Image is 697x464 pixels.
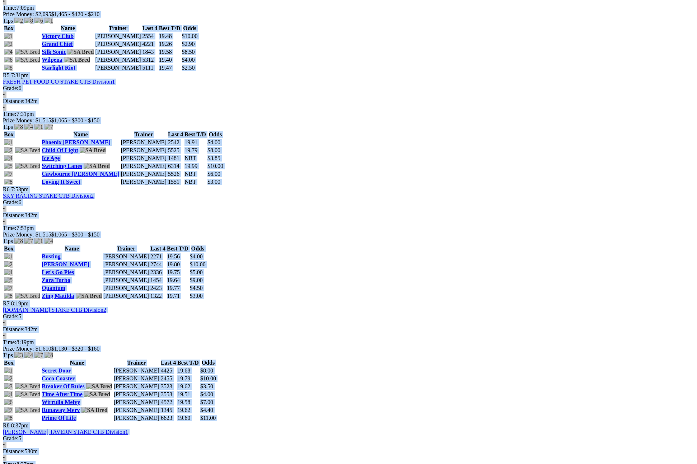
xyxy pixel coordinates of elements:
th: Odds [207,131,224,138]
td: [PERSON_NAME] [103,292,149,300]
td: 2542 [168,139,183,146]
th: Last 4 [160,359,176,366]
span: 8:37pm [11,422,29,428]
a: Prime Of Life [42,415,76,421]
div: 6 [3,199,694,206]
span: $1,065 - $300 - $150 [51,231,100,238]
td: 4221 [142,41,158,48]
span: Box [4,25,14,31]
span: $3.50 [200,383,213,389]
td: [PERSON_NAME] [95,33,141,40]
th: Name [41,25,94,32]
td: [PERSON_NAME] [121,155,167,162]
a: [PERSON_NAME] [42,261,89,267]
td: [PERSON_NAME] [113,367,160,374]
td: [PERSON_NAME] [103,253,149,260]
td: 19.75 [167,269,189,276]
a: Breaker Of Rules [42,383,84,389]
span: $10.00 [200,375,216,381]
img: 2 [4,41,13,47]
img: 8 [4,179,13,185]
td: [PERSON_NAME] [113,391,160,398]
th: Odds [182,25,198,32]
span: $4.50 [190,285,203,291]
div: 530m [3,448,694,455]
span: Grade: [3,85,19,91]
img: 2 [4,261,13,268]
th: Last 4 [150,245,166,252]
img: 4 [4,155,13,161]
td: [PERSON_NAME] [103,277,149,284]
td: 19.47 [159,64,181,71]
span: Distance: [3,212,24,218]
img: 8 [4,415,13,421]
th: Trainer [95,25,141,32]
a: Zara Turbo [42,277,70,283]
span: $3.00 [207,179,220,185]
div: 8:19pm [3,339,694,346]
img: 6 [4,57,13,63]
img: 2 [14,18,23,24]
span: Time: [3,111,17,117]
img: 4 [4,269,13,276]
td: 19.48 [159,33,181,40]
td: 19.99 [184,163,206,170]
td: 2744 [150,261,166,268]
a: Silk Sonic [42,49,66,55]
span: $3.85 [207,155,220,161]
span: $6.00 [207,171,220,177]
img: 5 [4,163,13,169]
span: • [3,92,5,98]
a: Ice Age [42,155,60,161]
div: 342m [3,212,694,219]
a: Grand Chief [42,41,73,47]
td: [PERSON_NAME] [121,170,167,178]
a: Switching Lanes [42,163,82,169]
td: 1322 [150,292,166,300]
img: 1 [4,33,13,39]
img: SA Bred [15,293,41,299]
td: 19.62 [177,383,199,390]
td: 19.79 [177,375,199,382]
td: 19.60 [177,414,199,422]
img: SA Bred [15,147,41,154]
td: [PERSON_NAME] [103,261,149,268]
img: 4 [4,391,13,398]
td: [PERSON_NAME] [95,48,141,56]
div: 7:53pm [3,225,694,231]
a: SKY RACING STAKE CTB Division2 [3,193,94,199]
span: $5.00 [190,269,203,275]
div: 6 [3,85,694,92]
img: SA Bred [15,57,41,63]
td: NBT [184,155,206,162]
td: 2271 [150,253,166,260]
td: 1454 [150,277,166,284]
a: Busting [42,253,60,259]
a: Child Of Light [42,147,78,153]
a: Secret Door [42,367,71,374]
img: 8 [24,18,33,24]
img: 1 [4,139,13,146]
span: R5 [3,72,10,78]
img: 4 [4,49,13,55]
td: [PERSON_NAME] [121,163,167,170]
a: FRESH PET FOOD CO STAKE CTB Division1 [3,79,115,85]
td: 19.58 [159,48,181,56]
div: 342m [3,98,694,104]
td: 5111 [142,64,158,71]
th: Trainer [113,359,160,366]
a: Cawbourne [PERSON_NAME] [42,171,119,177]
span: Tips [3,352,13,358]
th: Odds [190,245,206,252]
span: Grade: [3,435,19,441]
span: $9.00 [190,277,203,283]
span: Grade: [3,313,19,319]
span: $4.00 [200,391,213,397]
td: [PERSON_NAME] [113,414,160,422]
span: • [3,442,5,448]
span: $10.00 [207,163,223,169]
span: $7.00 [200,399,213,405]
td: [PERSON_NAME] [95,56,141,64]
img: 7 [45,124,53,130]
img: 7 [4,285,13,291]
